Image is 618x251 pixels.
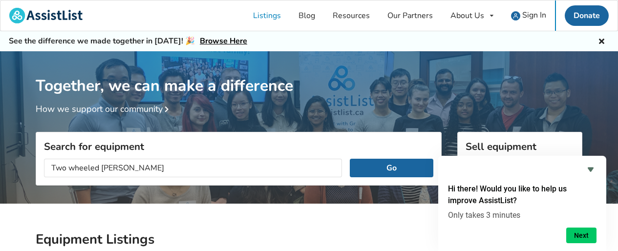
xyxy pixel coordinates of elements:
[44,159,342,177] input: I am looking for...
[9,8,83,23] img: assistlist-logo
[565,5,609,26] a: Donate
[9,36,247,46] h5: See the difference we made together in [DATE]! 🎉
[522,10,546,21] span: Sign In
[566,228,597,243] button: Next question
[350,159,433,177] button: Go
[200,36,247,46] a: Browse Here
[511,11,520,21] img: user icon
[502,0,555,31] a: user icon Sign In
[36,51,582,96] h1: Together, we can make a difference
[585,164,597,175] button: Hide survey
[448,210,597,220] p: Only takes 3 minutes
[450,12,484,20] div: About Us
[290,0,324,31] a: Blog
[448,183,597,207] h2: Hi there! Would you like to help us improve AssistList?
[379,0,442,31] a: Our Partners
[244,0,290,31] a: Listings
[44,140,433,153] h3: Search for equipment
[448,164,597,243] div: Hi there! Would you like to help us improve AssistList?
[36,103,172,115] a: How we support our community
[466,140,574,153] h3: Sell equipment
[36,231,582,248] h2: Equipment Listings
[324,0,379,31] a: Resources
